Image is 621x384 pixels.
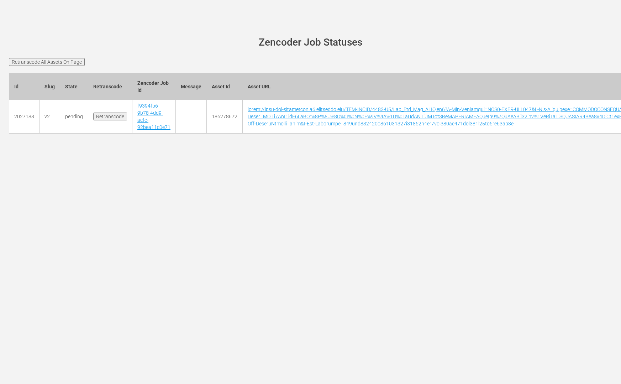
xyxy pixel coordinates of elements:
a: f9394fb6-9b78-4dd9-acfc-92bea11c0e71 [137,103,170,130]
input: Retranscode [93,113,127,120]
th: Zencoder Job Id [132,73,176,100]
h1: Zencoder Job Statuses [19,37,602,48]
td: 2027188 [9,100,40,134]
td: v2 [40,100,60,134]
td: 186278672 [207,100,243,134]
th: Id [9,73,40,100]
th: Slug [40,73,60,100]
th: State [60,73,88,100]
th: Retranscode [88,73,132,100]
input: Retranscode All Assets On Page [9,58,85,66]
th: Asset Id [207,73,243,100]
th: Message [176,73,207,100]
td: pending [60,100,88,134]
